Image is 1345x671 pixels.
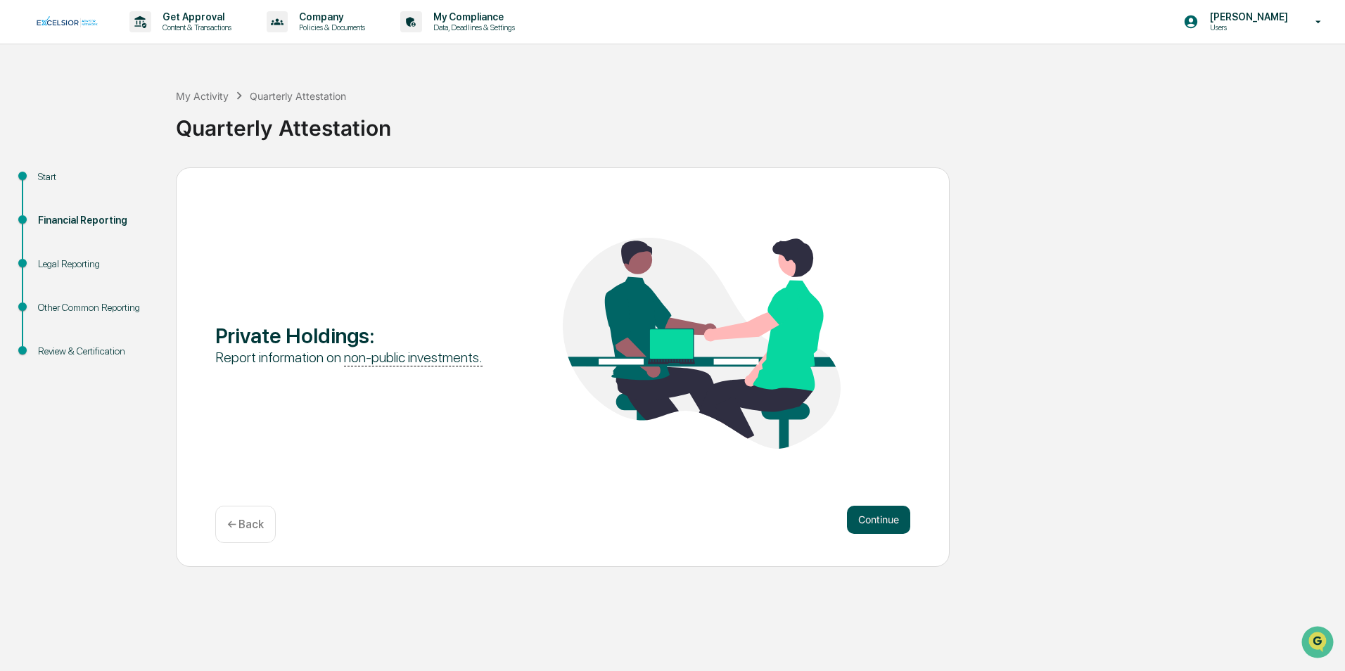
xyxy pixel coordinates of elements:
[38,300,153,315] div: Other Common Reporting
[344,349,483,366] u: non-public investments.
[1300,625,1338,663] iframe: Open customer support
[227,518,264,531] p: ← Back
[563,238,841,449] img: Private Holdings
[250,90,346,102] div: Quarterly Attestation
[151,11,238,23] p: Get Approval
[116,177,174,191] span: Attestations
[288,23,372,32] p: Policies & Documents
[8,172,96,197] a: 🖐️Preclearance
[215,323,493,348] div: Private Holdings :
[8,198,94,224] a: 🔎Data Lookup
[14,30,256,52] p: How can we help?
[847,506,910,534] button: Continue
[38,344,153,359] div: Review & Certification
[38,170,153,184] div: Start
[422,11,522,23] p: My Compliance
[14,205,25,217] div: 🔎
[215,348,493,366] div: Report information on
[28,204,89,218] span: Data Lookup
[422,23,522,32] p: Data, Deadlines & Settings
[38,213,153,228] div: Financial Reporting
[34,16,101,27] img: logo
[1199,23,1295,32] p: Users
[48,108,231,122] div: Start new chat
[140,238,170,249] span: Pylon
[176,104,1338,141] div: Quarterly Attestation
[96,172,180,197] a: 🗄️Attestations
[14,179,25,190] div: 🖐️
[28,177,91,191] span: Preclearance
[102,179,113,190] div: 🗄️
[99,238,170,249] a: Powered byPylon
[176,90,229,102] div: My Activity
[1199,11,1295,23] p: [PERSON_NAME]
[14,108,39,133] img: 1746055101610-c473b297-6a78-478c-a979-82029cc54cd1
[151,23,238,32] p: Content & Transactions
[48,122,178,133] div: We're available if you need us!
[288,11,372,23] p: Company
[38,257,153,271] div: Legal Reporting
[239,112,256,129] button: Start new chat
